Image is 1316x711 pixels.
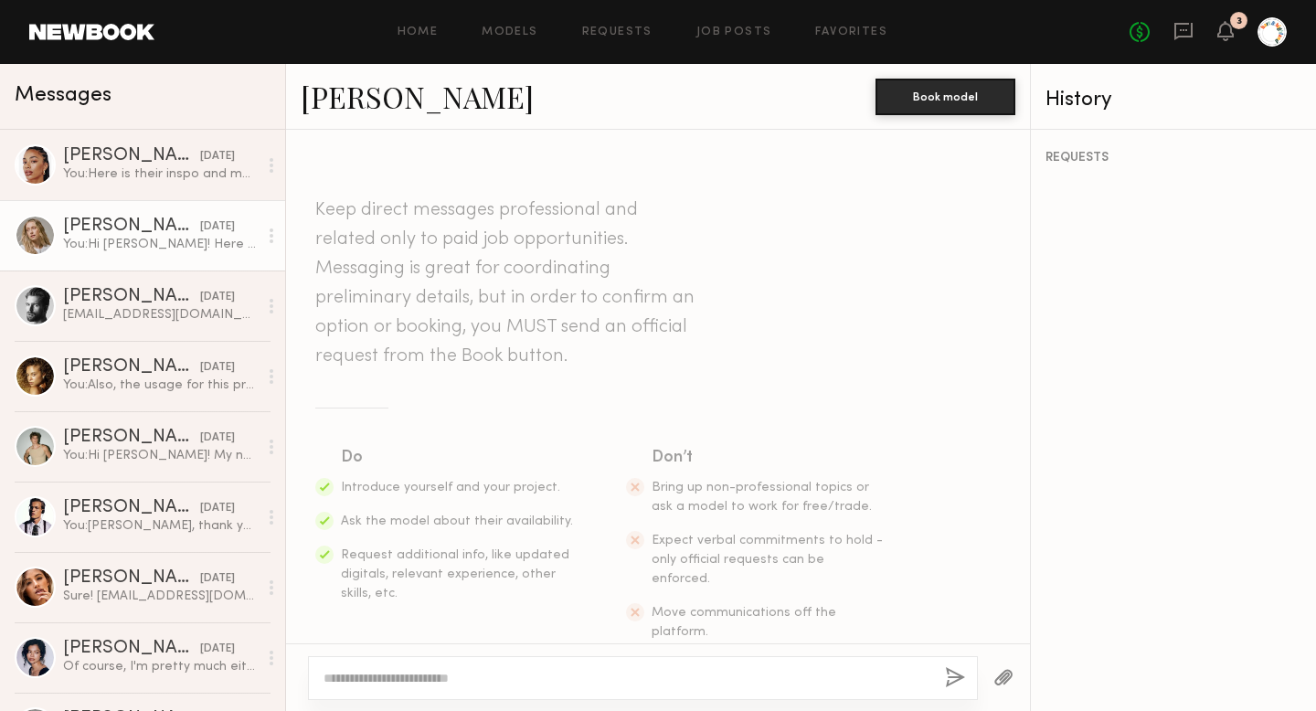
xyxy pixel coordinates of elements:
[652,445,886,471] div: Don’t
[63,165,258,183] div: You: Here is their inspo and mood board deck that talk a little bit more about the brand and what...
[63,377,258,394] div: You: Also, the usage for this project is full usage in perpetuity - let me know if you're comfort...
[652,535,883,585] span: Expect verbal commitments to hold - only official requests can be enforced.
[341,515,573,527] span: Ask the model about their availability.
[341,445,575,471] div: Do
[63,306,258,324] div: [EMAIL_ADDRESS][DOMAIN_NAME]
[200,359,235,377] div: [DATE]
[200,218,235,236] div: [DATE]
[876,88,1015,103] a: Book model
[63,447,258,464] div: You: Hi [PERSON_NAME]! My name is [PERSON_NAME] – I work at a creative agency in [GEOGRAPHIC_DATA...
[63,640,200,658] div: [PERSON_NAME]
[63,236,258,253] div: You: Hi [PERSON_NAME]! Here is their inspo and mood board deck that talk a little bit more about ...
[200,641,235,658] div: [DATE]
[200,430,235,447] div: [DATE]
[1045,90,1301,111] div: History
[63,499,200,517] div: [PERSON_NAME]
[815,27,887,38] a: Favorites
[200,570,235,588] div: [DATE]
[876,79,1015,115] button: Book model
[63,517,258,535] div: You: [PERSON_NAME], thank you for getting back to me, [PERSON_NAME]!
[652,607,836,638] span: Move communications off the platform.
[200,500,235,517] div: [DATE]
[63,218,200,236] div: [PERSON_NAME]
[1236,16,1242,27] div: 3
[341,482,560,493] span: Introduce yourself and your project.
[63,288,200,306] div: [PERSON_NAME]
[341,549,569,600] span: Request additional info, like updated digitals, relevant experience, other skills, etc.
[315,196,699,371] header: Keep direct messages professional and related only to paid job opportunities. Messaging is great ...
[200,289,235,306] div: [DATE]
[63,588,258,605] div: Sure! [EMAIL_ADDRESS][DOMAIN_NAME]
[63,358,200,377] div: [PERSON_NAME]
[398,27,439,38] a: Home
[1045,152,1301,164] div: REQUESTS
[63,429,200,447] div: [PERSON_NAME]
[582,27,653,38] a: Requests
[15,85,111,106] span: Messages
[63,658,258,675] div: Of course, I'm pretty much either a small or extra small in tops and a small in bottoms but here ...
[652,482,872,513] span: Bring up non-professional topics or ask a model to work for free/trade.
[63,147,200,165] div: [PERSON_NAME]
[482,27,537,38] a: Models
[200,148,235,165] div: [DATE]
[63,569,200,588] div: [PERSON_NAME]
[301,77,534,116] a: [PERSON_NAME]
[696,27,772,38] a: Job Posts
